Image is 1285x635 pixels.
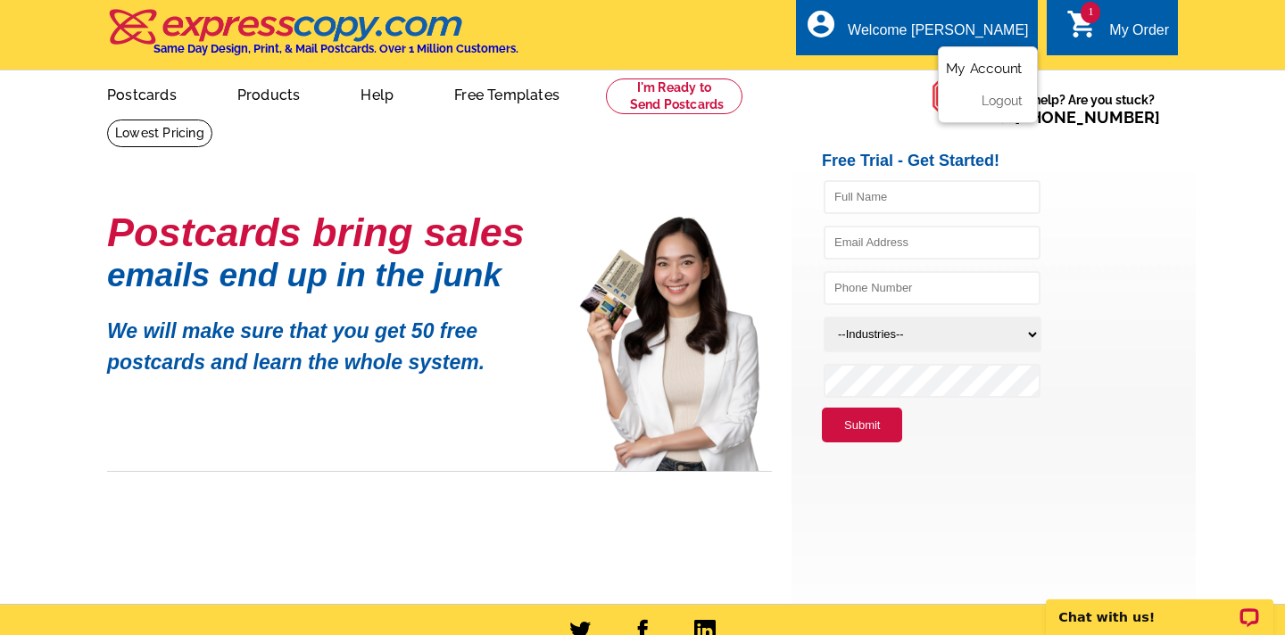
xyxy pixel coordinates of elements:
[1066,8,1098,40] i: shopping_cart
[824,180,1040,214] input: Full Name
[107,217,553,248] h1: Postcards bring sales
[107,302,553,377] p: We will make sure that you get 50 free postcards and learn the whole system.
[984,91,1169,127] span: Need help? Are you stuck?
[1081,2,1100,23] span: 1
[946,61,1023,77] a: My Account
[1015,108,1160,127] a: [PHONE_NUMBER]
[153,42,518,55] h4: Same Day Design, Print, & Mail Postcards. Over 1 Million Customers.
[1066,20,1169,42] a: 1 shopping_cart My Order
[426,72,588,114] a: Free Templates
[824,271,1040,305] input: Phone Number
[848,22,1028,47] div: Welcome [PERSON_NAME]
[332,72,422,114] a: Help
[805,8,837,40] i: account_circle
[1034,579,1285,635] iframe: LiveChat chat widget
[932,70,984,122] img: help
[824,226,1040,260] input: Email Address
[984,108,1160,127] span: Call
[822,152,1196,171] h2: Free Trial - Get Started!
[822,408,902,443] button: Submit
[982,94,1023,108] a: Logout
[107,266,553,285] h1: emails end up in the junk
[79,72,205,114] a: Postcards
[209,72,329,114] a: Products
[107,21,518,55] a: Same Day Design, Print, & Mail Postcards. Over 1 Million Customers.
[1109,22,1169,47] div: My Order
